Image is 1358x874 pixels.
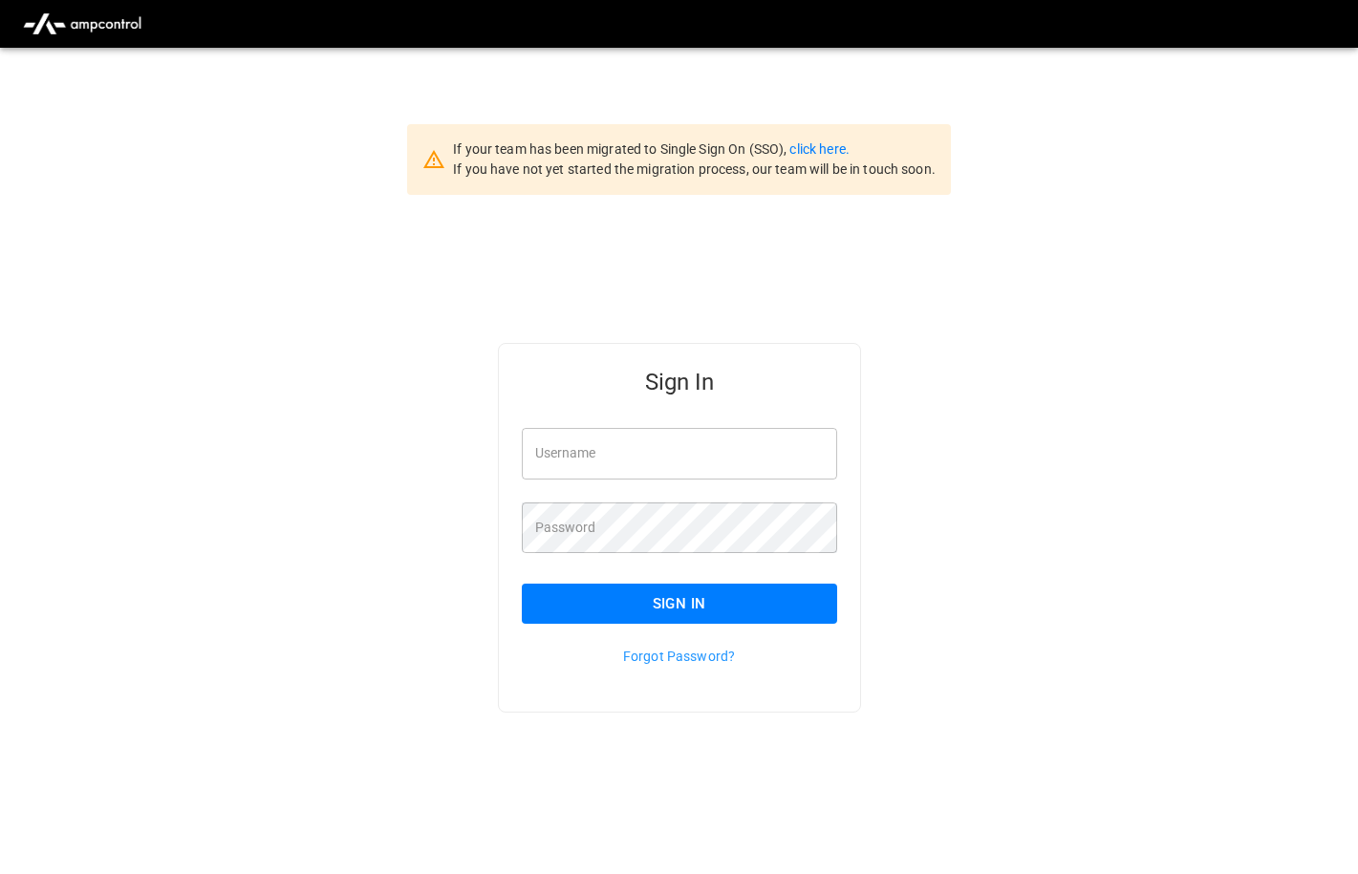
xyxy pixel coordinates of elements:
[453,141,789,157] span: If your team has been migrated to Single Sign On (SSO),
[15,6,149,42] img: ampcontrol.io logo
[522,584,837,624] button: Sign In
[522,647,837,666] p: Forgot Password?
[453,161,936,177] span: If you have not yet started the migration process, our team will be in touch soon.
[789,141,849,157] a: click here.
[522,367,837,397] h5: Sign In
